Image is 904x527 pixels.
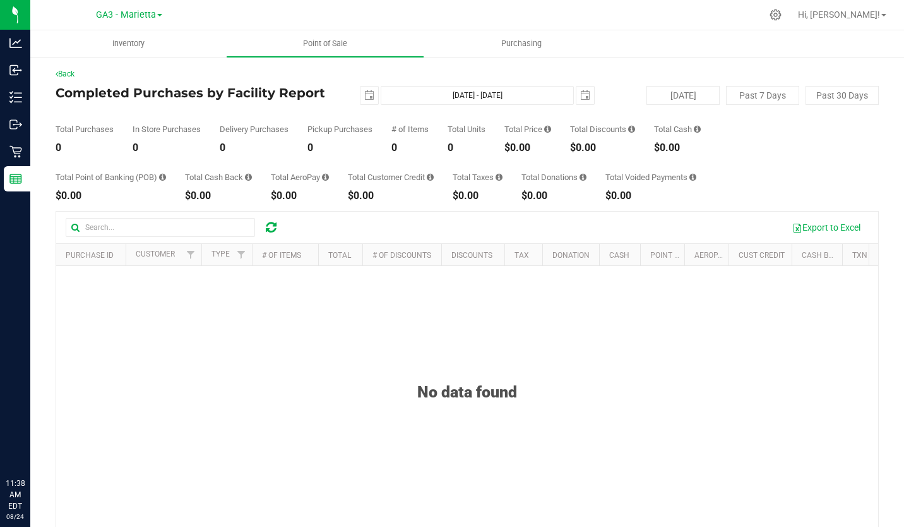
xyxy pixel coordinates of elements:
div: $0.00 [570,143,635,153]
div: Total Purchases [56,125,114,133]
a: Total [328,251,351,260]
div: 0 [307,143,372,153]
span: Point of Sale [286,38,364,49]
a: Filter [181,244,201,265]
inline-svg: Inventory [9,91,22,104]
p: 11:38 AM EDT [6,478,25,512]
p: 08/24 [6,512,25,521]
a: Tax [514,251,529,260]
div: Manage settings [768,9,783,21]
div: Delivery Purchases [220,125,288,133]
inline-svg: Reports [9,173,22,185]
a: Filter [231,244,252,265]
i: Sum of the total prices of all purchases in the date range. [544,125,551,133]
a: Cash Back [802,251,843,260]
div: No data found [56,351,878,401]
div: $0.00 [348,191,434,201]
div: 0 [133,143,201,153]
a: Point of Banking (POB) [650,251,740,260]
iframe: Resource center [13,426,51,464]
a: Txn Fees [852,251,887,260]
button: Export to Excel [784,217,869,238]
div: Total Discounts [570,125,635,133]
a: Discounts [451,251,492,260]
div: $0.00 [654,143,701,153]
i: Sum of the successful, non-voided payments using account credit for all purchases in the date range. [427,173,434,181]
div: Total AeroPay [271,173,329,181]
a: Cash [609,251,629,260]
a: Donation [552,251,590,260]
div: $0.00 [56,191,166,201]
button: Past 7 Days [726,86,799,105]
button: [DATE] [646,86,720,105]
i: Sum of all voided payment transaction amounts, excluding tips and transaction fees, for all purch... [689,173,696,181]
span: GA3 - Marietta [96,9,156,20]
div: Total Point of Banking (POB) [56,173,166,181]
inline-svg: Outbound [9,118,22,131]
inline-svg: Inbound [9,64,22,76]
div: $0.00 [605,191,696,201]
span: select [576,87,594,104]
span: Purchasing [484,38,559,49]
div: 0 [56,143,114,153]
a: Inventory [30,30,227,57]
div: Total Taxes [453,173,503,181]
div: Total Units [448,125,485,133]
h4: Completed Purchases by Facility Report [56,86,330,100]
i: Sum of the discount values applied to the all purchases in the date range. [628,125,635,133]
div: Total Price [504,125,551,133]
div: Total Cash [654,125,701,133]
div: In Store Purchases [133,125,201,133]
a: Customer [136,250,175,258]
i: Sum of the successful, non-voided AeroPay payment transactions for all purchases in the date range. [322,173,329,181]
input: Search... [66,218,255,237]
a: AeroPay [694,251,727,260]
a: Back [56,70,74,78]
a: Purchase ID [66,251,114,260]
a: # of Items [262,251,301,260]
i: Sum of the cash-back amounts from rounded-up electronic payments for all purchases in the date ra... [245,173,252,181]
div: $0.00 [453,191,503,201]
span: select [360,87,378,104]
div: $0.00 [185,191,252,201]
div: Total Cash Back [185,173,252,181]
div: Total Donations [521,173,586,181]
i: Sum of all round-up-to-next-dollar total price adjustments for all purchases in the date range. [580,173,586,181]
a: # of Discounts [372,251,431,260]
button: Past 30 Days [806,86,879,105]
div: Total Customer Credit [348,173,434,181]
inline-svg: Analytics [9,37,22,49]
div: 0 [448,143,485,153]
div: 0 [391,143,429,153]
div: Pickup Purchases [307,125,372,133]
i: Sum of the successful, non-voided cash payment transactions for all purchases in the date range. ... [694,125,701,133]
span: Inventory [95,38,162,49]
a: Purchasing [424,30,620,57]
a: Point of Sale [227,30,423,57]
i: Sum of the total taxes for all purchases in the date range. [496,173,503,181]
div: # of Items [391,125,429,133]
div: Total Voided Payments [605,173,696,181]
a: Cust Credit [739,251,785,260]
a: Type [211,250,230,258]
i: Sum of the successful, non-voided point-of-banking payment transactions, both via payment termina... [159,173,166,181]
div: $0.00 [521,191,586,201]
div: 0 [220,143,288,153]
div: $0.00 [271,191,329,201]
span: Hi, [PERSON_NAME]! [798,9,880,20]
div: $0.00 [504,143,551,153]
inline-svg: Retail [9,145,22,158]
